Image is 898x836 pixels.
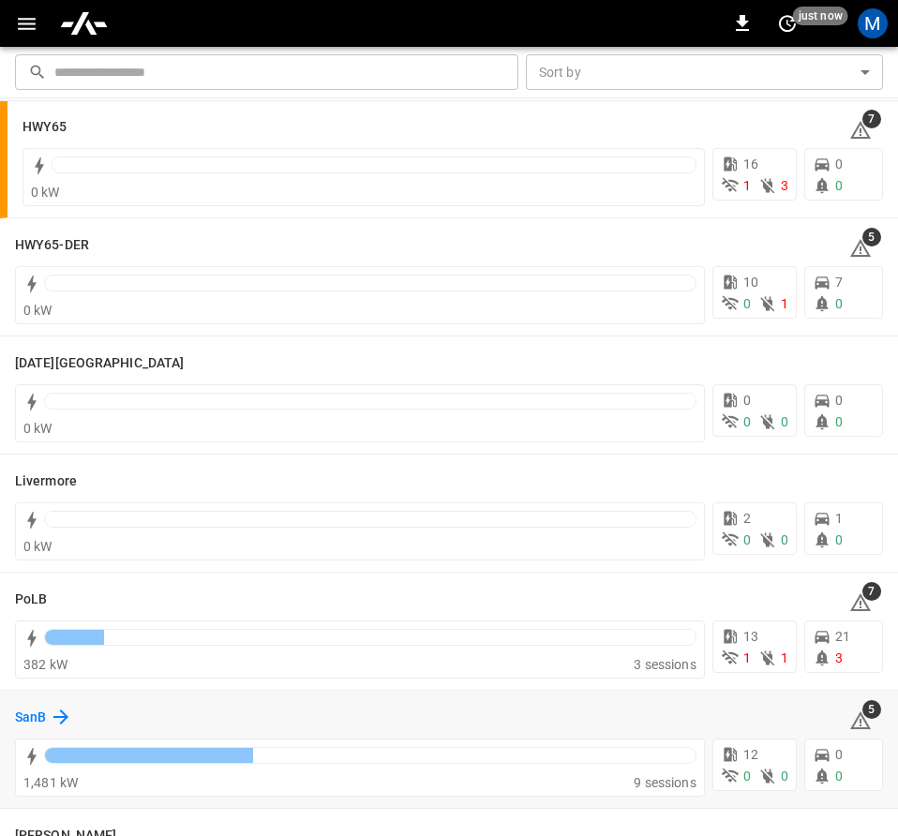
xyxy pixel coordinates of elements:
[743,414,751,429] span: 0
[743,650,751,665] span: 1
[862,582,881,601] span: 7
[862,228,881,246] span: 5
[743,629,758,644] span: 13
[835,157,843,172] span: 0
[15,708,46,728] h6: SanB
[23,657,67,672] span: 382 kW
[743,296,751,311] span: 0
[15,353,184,374] h6: Karma Center
[835,511,843,526] span: 1
[22,117,67,138] h6: HWY65
[781,532,788,547] span: 0
[781,650,788,665] span: 1
[781,414,788,429] span: 0
[858,8,888,38] div: profile-icon
[15,471,77,492] h6: Livermore
[743,511,751,526] span: 2
[23,421,52,436] span: 0 kW
[835,393,843,408] span: 0
[835,532,843,547] span: 0
[781,769,788,784] span: 0
[23,775,78,790] span: 1,481 kW
[743,393,751,408] span: 0
[835,650,843,665] span: 3
[781,178,788,193] span: 3
[835,296,843,311] span: 0
[781,296,788,311] span: 1
[743,769,751,784] span: 0
[862,700,881,719] span: 5
[23,303,52,318] span: 0 kW
[835,275,843,290] span: 7
[835,747,843,762] span: 0
[743,157,758,172] span: 16
[59,6,109,41] img: ampcontrol.io logo
[743,747,758,762] span: 12
[743,275,758,290] span: 10
[835,178,843,193] span: 0
[835,629,850,644] span: 21
[15,235,89,256] h6: HWY65-DER
[15,590,47,610] h6: PoLB
[634,657,696,672] span: 3 sessions
[634,775,696,790] span: 9 sessions
[743,532,751,547] span: 0
[835,769,843,784] span: 0
[835,414,843,429] span: 0
[743,178,751,193] span: 1
[772,8,802,38] button: set refresh interval
[793,7,848,25] span: just now
[23,539,52,554] span: 0 kW
[862,110,881,128] span: 7
[31,185,60,200] span: 0 kW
